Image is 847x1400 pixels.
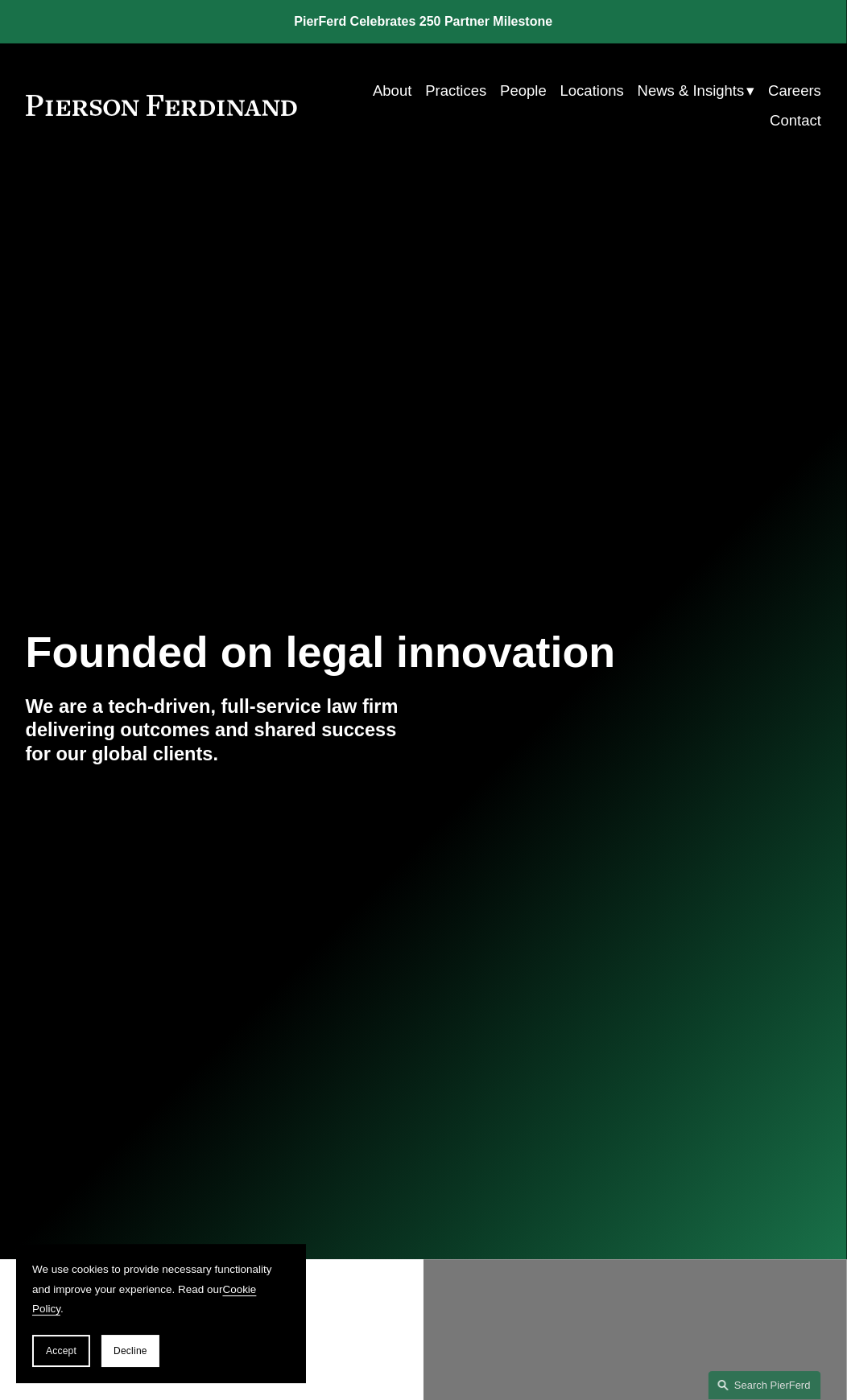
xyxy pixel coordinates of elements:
section: Cookie banner [16,1245,306,1384]
button: Decline [101,1336,159,1368]
span: Accept [46,1346,76,1357]
a: People [500,76,547,105]
a: Careers [769,76,822,105]
h1: Founded on legal innovation [26,628,689,677]
a: Locations [560,76,624,105]
a: Search this site [709,1372,821,1400]
a: folder dropdown [638,76,755,105]
a: Contact [771,105,822,135]
p: We use cookies to provide necessary functionality and improve your experience. Read our . [32,1261,290,1320]
a: About [373,76,411,105]
button: Accept [32,1336,90,1368]
span: Decline [114,1346,147,1357]
a: Cookie Policy [32,1284,257,1316]
h4: We are a tech-driven, full-service law firm delivering outcomes and shared success for our global... [26,695,423,768]
a: Practices [425,76,486,105]
span: News & Insights [638,77,745,104]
